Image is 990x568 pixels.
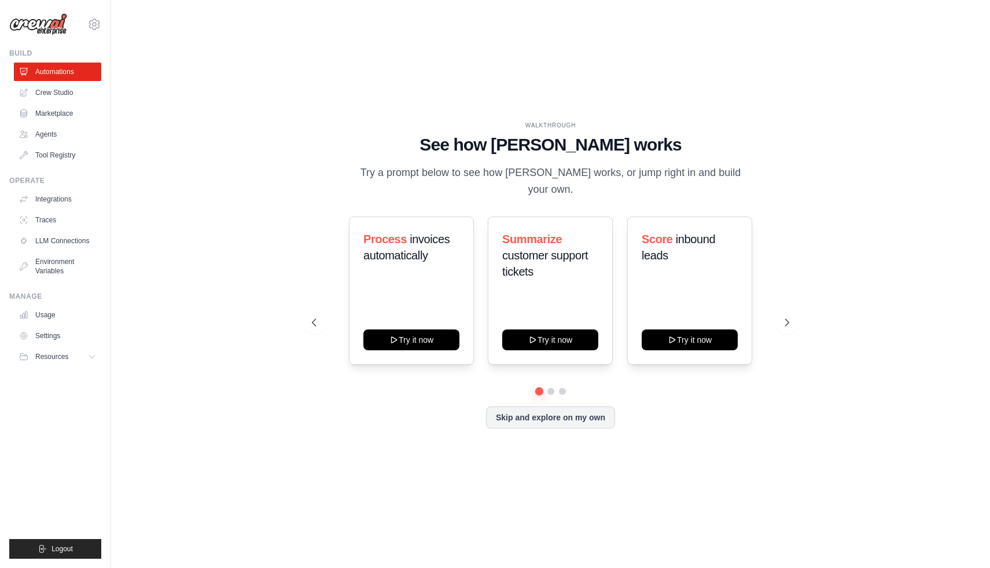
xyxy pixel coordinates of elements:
p: Try a prompt below to see how [PERSON_NAME] works, or jump right in and build your own. [356,164,745,199]
a: Traces [14,211,101,229]
a: Settings [14,327,101,345]
div: Build [9,49,101,58]
div: Manage [9,292,101,301]
a: LLM Connections [14,232,101,250]
h1: See how [PERSON_NAME] works [312,134,789,155]
span: Summarize [502,233,562,245]
span: inbound leads [642,233,715,262]
iframe: Chat Widget [932,512,990,568]
span: Process [363,233,407,245]
img: Logo [9,13,67,35]
button: Logout [9,539,101,559]
span: customer support tickets [502,249,588,278]
span: Logout [51,544,73,554]
button: Resources [14,347,101,366]
a: Usage [14,306,101,324]
a: Marketplace [14,104,101,123]
button: Try it now [502,329,598,350]
a: Environment Variables [14,252,101,280]
a: Integrations [14,190,101,208]
button: Try it now [363,329,459,350]
a: Automations [14,63,101,81]
a: Crew Studio [14,83,101,102]
a: Tool Registry [14,146,101,164]
div: Operate [9,176,101,185]
span: Score [642,233,673,245]
a: Agents [14,125,101,144]
div: WALKTHROUGH [312,121,789,130]
span: Resources [35,352,68,361]
button: Try it now [642,329,738,350]
button: Skip and explore on my own [486,406,615,428]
